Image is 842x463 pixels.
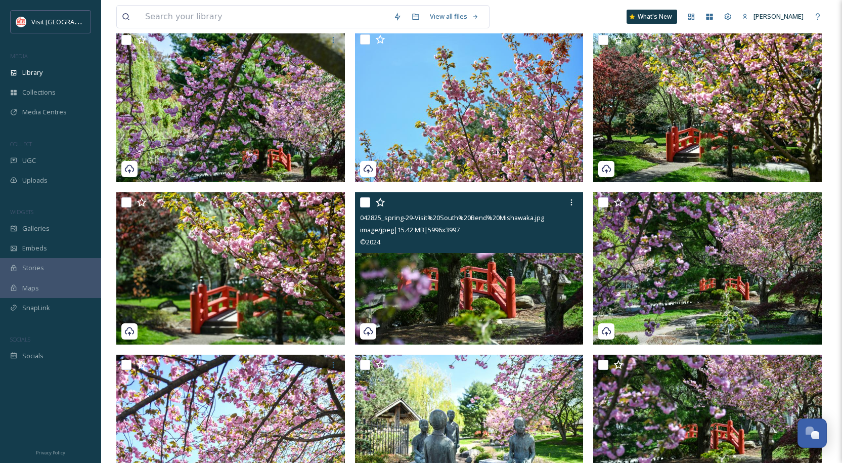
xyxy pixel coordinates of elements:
[10,52,28,60] span: MEDIA
[22,107,67,117] span: Media Centres
[22,351,43,361] span: Socials
[360,225,460,234] span: image/jpeg | 15.42 MB | 5996 x 3997
[22,263,44,273] span: Stories
[360,213,544,222] span: 042825_spring-29-Visit%20South%20Bend%20Mishawaka.jpg
[10,140,32,148] span: COLLECT
[22,303,50,313] span: SnapLink
[10,335,30,343] span: SOCIALS
[22,68,42,77] span: Library
[22,176,48,185] span: Uploads
[116,29,345,182] img: 042825_spring-30-Visit%20South%20Bend%20Mishawaka.jpg
[22,88,56,97] span: Collections
[355,192,584,345] img: 042825_spring-29-Visit%20South%20Bend%20Mishawaka.jpg
[10,208,33,216] span: WIDGETS
[737,7,809,26] a: [PERSON_NAME]
[22,156,36,165] span: UGC
[593,192,822,345] img: 042825_spring-27-Visit%20South%20Bend%20Mishawaka.jpg
[627,10,677,24] a: What's New
[797,418,827,448] button: Open Chat
[360,237,380,246] span: © 2024
[22,243,47,253] span: Embeds
[36,446,65,458] a: Privacy Policy
[754,12,804,21] span: [PERSON_NAME]
[16,17,26,27] img: vsbm-stackedMISH_CMYKlogo2017.jpg
[140,6,388,28] input: Search your library
[116,192,345,345] img: 042825_spring-01-Visit%20South%20Bend%20Mishawaka.jpg
[22,224,50,233] span: Galleries
[31,17,110,26] span: Visit [GEOGRAPHIC_DATA]
[425,7,484,26] a: View all files
[355,29,584,182] img: 042825_spring-03-Visit%20South%20Bend%20Mishawaka.jpg
[22,283,39,293] span: Maps
[36,449,65,456] span: Privacy Policy
[593,29,822,182] img: 042825_spring-02-Visit%20South%20Bend%20Mishawaka.jpg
